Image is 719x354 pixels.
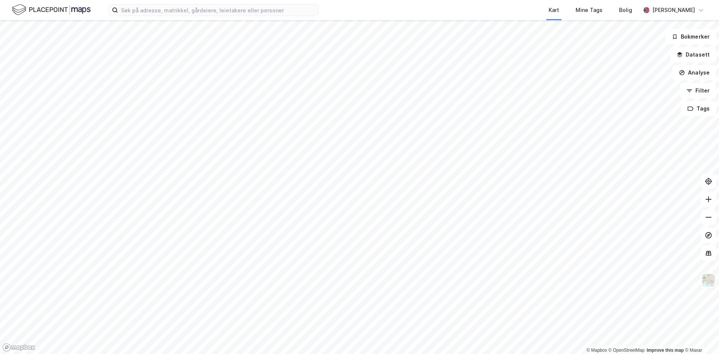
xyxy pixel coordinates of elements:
[652,6,695,15] div: [PERSON_NAME]
[665,29,716,44] button: Bokmerker
[670,47,716,62] button: Datasett
[576,6,603,15] div: Mine Tags
[549,6,559,15] div: Kart
[647,348,684,353] a: Improve this map
[118,4,318,16] input: Søk på adresse, matrikkel, gårdeiere, leietakere eller personer
[682,318,719,354] iframe: Chat Widget
[682,318,719,354] div: Kontrollprogram for chat
[619,6,632,15] div: Bolig
[609,348,645,353] a: OpenStreetMap
[12,3,91,16] img: logo.f888ab2527a4732fd821a326f86c7f29.svg
[701,273,716,287] img: Z
[586,348,607,353] a: Mapbox
[681,101,716,116] button: Tags
[2,343,35,352] a: Mapbox homepage
[680,83,716,98] button: Filter
[673,65,716,80] button: Analyse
